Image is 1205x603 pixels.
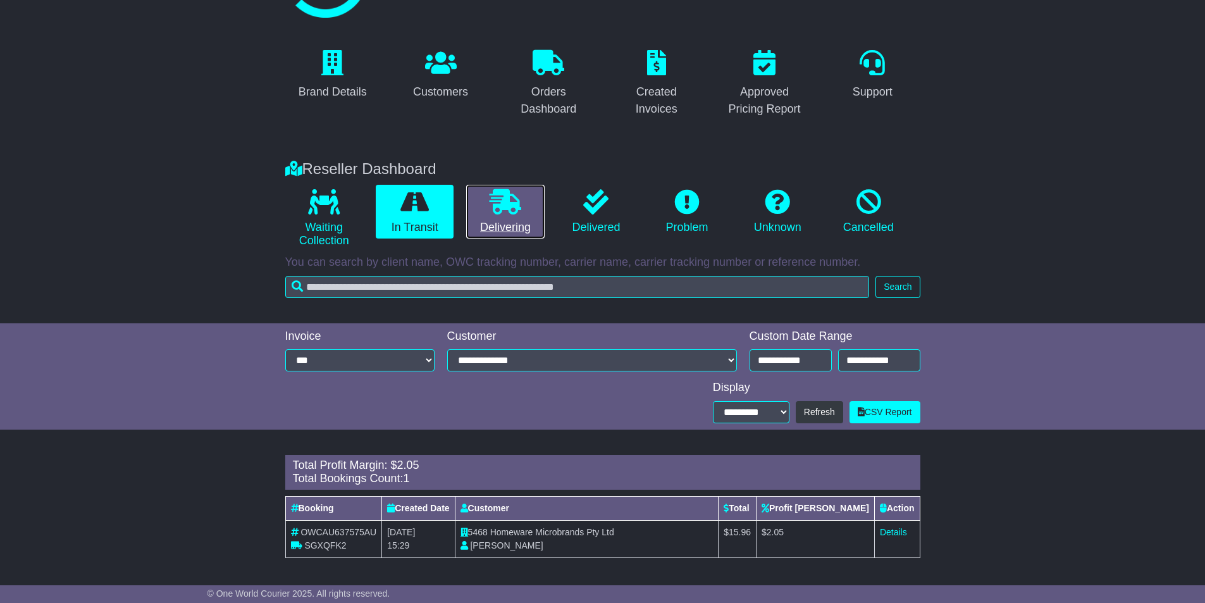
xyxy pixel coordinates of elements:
div: Approved Pricing Report [725,84,804,118]
th: Customer [455,496,719,520]
td: $ [719,520,757,557]
td: $ [757,520,875,557]
span: [PERSON_NAME] [470,540,543,550]
div: Support [853,84,893,101]
div: Brand Details [299,84,367,101]
a: Brand Details [290,46,375,105]
a: Created Invoices [609,46,705,122]
div: Invoice [285,330,435,344]
span: OWCAU637575AU [300,527,376,537]
span: © One World Courier 2025. All rights reserved. [207,588,390,599]
span: 2.05 [767,527,784,537]
div: Orders Dashboard [509,84,588,118]
a: Problem [648,185,726,239]
div: Total Profit Margin: $ [293,459,913,473]
a: Details [880,527,907,537]
a: In Transit [376,185,454,239]
a: Unknown [739,185,817,239]
a: Cancelled [829,185,907,239]
span: 15.96 [729,527,751,537]
th: Action [874,496,920,520]
a: Approved Pricing Report [717,46,812,122]
span: Homeware Microbrands Pty Ltd [490,527,614,537]
p: You can search by client name, OWC tracking number, carrier name, carrier tracking number or refe... [285,256,920,270]
button: Search [875,276,920,298]
div: Reseller Dashboard [279,160,927,178]
a: CSV Report [850,401,920,423]
div: Custom Date Range [750,330,920,344]
th: Profit [PERSON_NAME] [757,496,875,520]
th: Created Date [382,496,455,520]
th: Total [719,496,757,520]
a: Delivering [466,185,544,239]
div: Customer [447,330,737,344]
a: Support [844,46,901,105]
a: Orders Dashboard [501,46,596,122]
div: Created Invoices [617,84,696,118]
div: Total Bookings Count: [293,472,913,486]
a: Waiting Collection [285,185,363,252]
span: 1 [404,472,410,485]
a: Customers [405,46,476,105]
th: Booking [285,496,382,520]
div: Customers [413,84,468,101]
span: 5468 [468,527,488,537]
a: Delivered [557,185,635,239]
span: SGXQFK2 [304,540,346,550]
span: [DATE] [387,527,415,537]
div: Display [713,381,920,395]
span: 15:29 [387,540,409,550]
span: 2.05 [397,459,419,471]
button: Refresh [796,401,843,423]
